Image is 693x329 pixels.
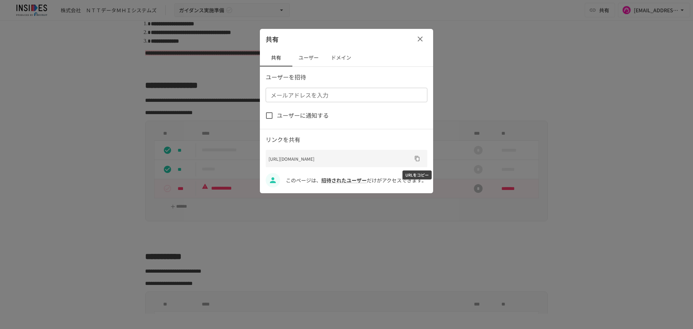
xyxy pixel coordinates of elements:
p: リンクを共有 [266,135,427,144]
button: ドメイン [325,49,357,66]
span: ユーザーに通知する [277,111,329,120]
div: 共有 [260,29,433,49]
button: 共有 [260,49,292,66]
p: ユーザーを招待 [266,73,427,82]
p: このページは、 だけがアクセスできます。 [286,176,427,184]
a: 招待されたユーザー [321,177,367,184]
button: URLをコピー [411,153,423,164]
div: URLをコピー [402,170,432,179]
p: [URL][DOMAIN_NAME] [269,155,411,162]
button: ユーザー [292,49,325,66]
